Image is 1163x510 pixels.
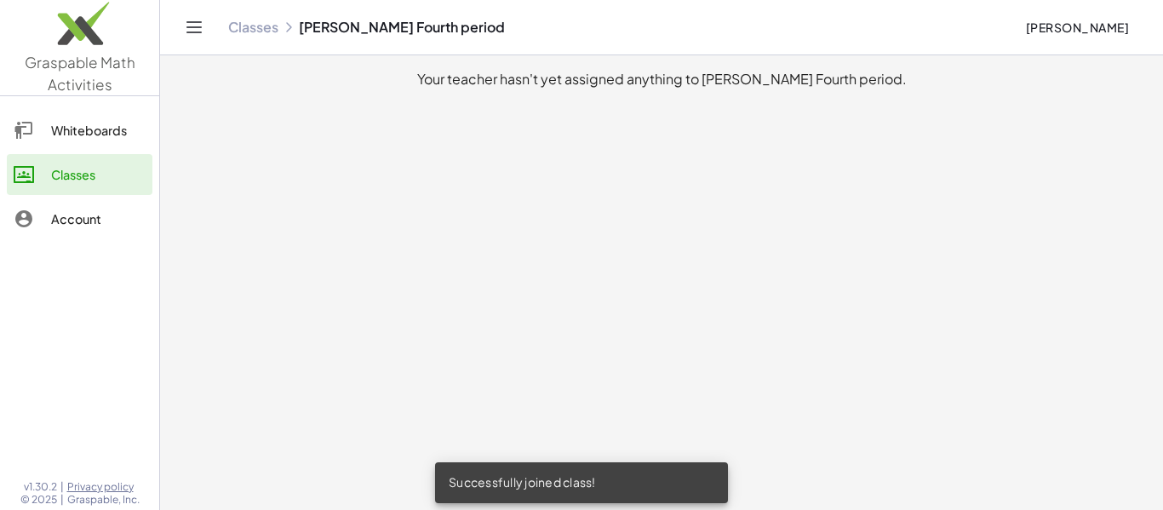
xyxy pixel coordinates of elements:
[51,209,146,229] div: Account
[67,493,140,507] span: Graspable, Inc.
[1025,20,1129,35] span: [PERSON_NAME]
[174,69,1149,89] div: Your teacher hasn't yet assigned anything to [PERSON_NAME] Fourth period.
[20,493,57,507] span: © 2025
[60,493,64,507] span: |
[24,480,57,494] span: v1.30.2
[435,462,728,503] div: Successfully joined class!
[67,480,140,494] a: Privacy policy
[51,120,146,140] div: Whiteboards
[228,19,278,36] a: Classes
[7,110,152,151] a: Whiteboards
[7,154,152,195] a: Classes
[1011,12,1143,43] button: [PERSON_NAME]
[180,14,208,41] button: Toggle navigation
[7,198,152,239] a: Account
[25,53,135,94] span: Graspable Math Activities
[60,480,64,494] span: |
[51,164,146,185] div: Classes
